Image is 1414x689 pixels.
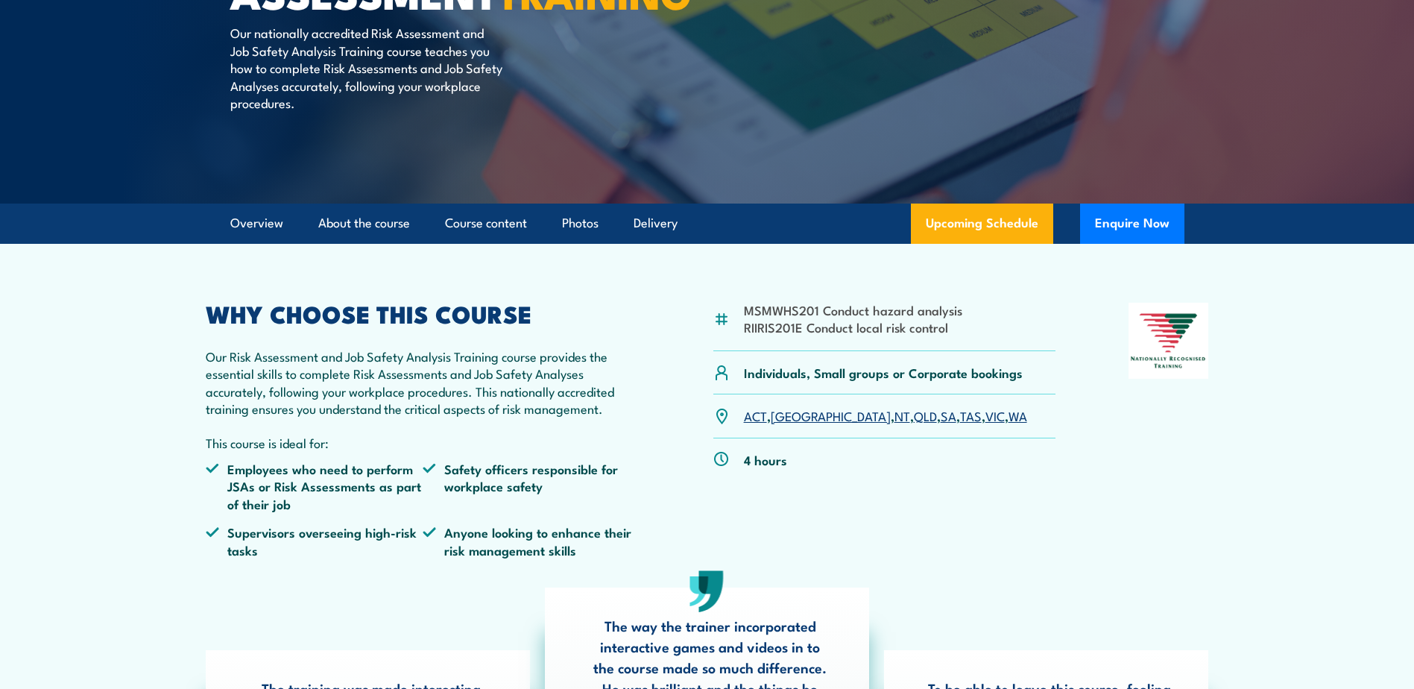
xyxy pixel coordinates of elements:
p: This course is ideal for: [206,434,641,451]
a: SA [941,406,956,424]
h2: WHY CHOOSE THIS COURSE [206,303,641,324]
li: Anyone looking to enhance their risk management skills [423,523,640,559]
a: Course content [445,204,527,243]
img: Nationally Recognised Training logo. [1129,303,1209,379]
li: MSMWHS201 Conduct hazard analysis [744,301,962,318]
li: Supervisors overseeing high-risk tasks [206,523,423,559]
a: About the course [318,204,410,243]
p: Individuals, Small groups or Corporate bookings [744,364,1023,381]
a: [GEOGRAPHIC_DATA] [771,406,891,424]
a: ACT [744,406,767,424]
a: Overview [230,204,283,243]
a: Upcoming Schedule [911,204,1053,244]
li: RIIRIS201E Conduct local risk control [744,318,962,336]
a: TAS [960,406,982,424]
button: Enquire Now [1080,204,1184,244]
li: Employees who need to perform JSAs or Risk Assessments as part of their job [206,460,423,512]
a: VIC [985,406,1005,424]
p: , , , , , , , [744,407,1027,424]
a: NT [894,406,910,424]
a: Photos [562,204,599,243]
a: QLD [914,406,937,424]
li: Safety officers responsible for workplace safety [423,460,640,512]
p: 4 hours [744,451,787,468]
p: Our Risk Assessment and Job Safety Analysis Training course provides the essential skills to comp... [206,347,641,418]
a: WA [1009,406,1027,424]
p: Our nationally accredited Risk Assessment and Job Safety Analysis Training course teaches you how... [230,24,502,111]
a: Delivery [634,204,678,243]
